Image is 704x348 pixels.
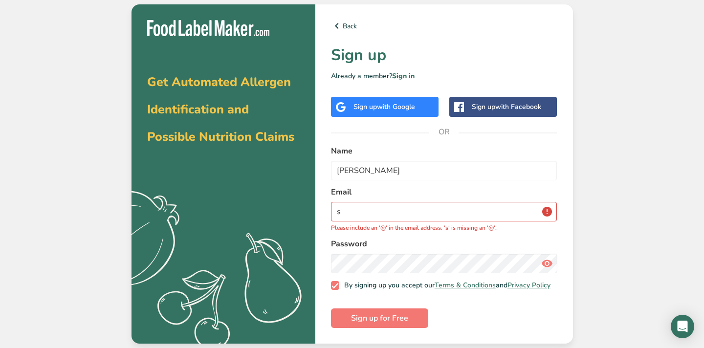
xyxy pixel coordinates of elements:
label: Name [331,145,557,157]
span: with Google [377,102,415,111]
span: OR [429,117,459,147]
div: Sign up [472,102,541,112]
span: with Facebook [495,102,541,111]
p: Already a member? [331,71,557,81]
label: Email [331,186,557,198]
a: Privacy Policy [507,281,550,290]
input: John Doe [331,161,557,180]
h1: Sign up [331,43,557,67]
input: email@example.com [331,202,557,221]
a: Back [331,20,557,32]
img: Food Label Maker [147,20,269,36]
span: Sign up for Free [351,312,408,324]
div: Sign up [353,102,415,112]
a: Sign in [392,71,415,81]
span: Get Automated Allergen Identification and Possible Nutrition Claims [147,74,294,145]
label: Password [331,238,557,250]
button: Sign up for Free [331,308,428,328]
a: Terms & Conditions [435,281,496,290]
div: Open Intercom Messenger [671,315,694,338]
span: By signing up you accept our and [339,281,550,290]
p: Please include an '@' in the email address. 's' is missing an '@'. [331,223,557,232]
